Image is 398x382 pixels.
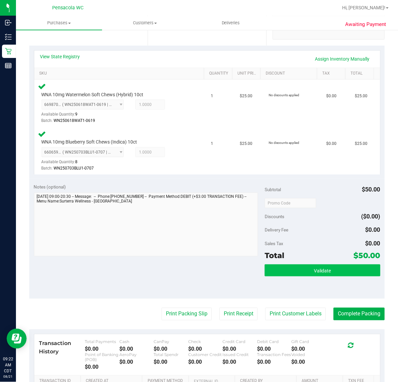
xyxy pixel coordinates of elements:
div: Customer Credit [188,352,223,357]
a: Unit Price [238,71,258,76]
div: $0.00 [154,346,189,352]
span: Pensacola WC [52,5,83,11]
input: Promo Code [265,198,316,208]
span: $0.00 [365,240,380,247]
p: 09:22 AM CDT [3,356,13,374]
a: View State Registry [40,53,80,60]
iframe: Resource center [7,329,27,349]
span: Subtotal [265,187,281,192]
div: $0.00 [257,359,292,365]
div: CanPay [154,339,189,344]
a: Purchases [16,16,102,30]
div: Total Payments [85,339,120,344]
span: No discounts applied [269,141,300,145]
span: $25.00 [240,141,252,147]
button: Print Receipt [219,308,258,320]
span: $25.00 [355,141,368,147]
button: Print Packing Slip [162,308,212,320]
a: Customers [102,16,188,30]
button: Complete Packing [333,308,385,320]
div: AeroPay [119,352,154,357]
span: ($0.00) [361,213,380,220]
div: Cash [119,339,154,344]
div: Issued Credit [223,352,257,357]
a: Deliveries [188,16,274,30]
div: Available Quantity: [42,157,128,170]
span: $0.00 [326,93,336,99]
div: Total Spendr [154,352,189,357]
span: WN250703BLU1-0707 [54,166,94,171]
div: $0.00 [223,359,257,365]
span: WN250618WAT1-0619 [54,118,95,123]
span: Hi, [PERSON_NAME]! [342,5,385,10]
div: $0.00 [257,346,292,352]
span: Sales Tax [265,241,283,246]
span: Total [265,251,284,260]
a: Discount [266,71,315,76]
inline-svg: Reports [5,62,12,69]
span: Customers [102,20,188,26]
inline-svg: Retail [5,48,12,55]
div: $0.00 [85,346,120,352]
button: Print Customer Labels [265,308,326,320]
div: $0.00 [292,359,326,365]
div: $0.00 [223,346,257,352]
a: SKU [39,71,201,76]
span: 1 [211,93,213,99]
span: Purchases [16,20,102,26]
span: Delivery Fee [265,227,288,232]
span: $0.00 [365,226,380,233]
span: Batch: [42,166,53,171]
inline-svg: Inbound [5,19,12,26]
a: Total [351,71,371,76]
span: No discounts applied [269,93,300,97]
span: 1 [211,141,213,147]
span: Discounts [265,210,284,222]
div: $0.00 [292,346,326,352]
span: 8 [75,160,78,164]
div: $0.00 [188,359,223,365]
span: $25.00 [240,93,252,99]
span: $50.00 [354,251,380,260]
span: Validate [314,268,331,273]
div: Available Quantity: [42,110,128,123]
a: Tax [323,71,343,76]
div: Debit Card [257,339,292,344]
span: Awaiting Payment [345,21,386,28]
span: 9 [75,112,78,117]
span: $50.00 [362,186,380,193]
span: WNA 10mg Blueberry Soft Chews (Indica) 10ct [42,139,137,145]
div: Gift Card [292,339,326,344]
div: $0.00 [119,359,154,365]
div: Point of Banking (POB) [85,352,120,362]
div: $0.00 [85,364,120,370]
div: Credit Card [223,339,257,344]
span: Batch: [42,118,53,123]
div: $0.00 [119,346,154,352]
span: Notes (optional) [34,184,66,190]
p: 08/21 [3,374,13,379]
div: $0.00 [188,346,223,352]
span: Deliveries [213,20,249,26]
span: WNA 10mg Watermelon Soft Chews (Hybrid) 10ct [42,92,144,98]
a: Assign Inventory Manually [311,53,374,65]
inline-svg: Inventory [5,34,12,40]
span: $0.00 [326,141,336,147]
span: $25.00 [355,93,368,99]
div: $0.00 [154,359,189,365]
div: Transaction Fees [257,352,292,357]
div: Check [188,339,223,344]
a: Quantity [209,71,229,76]
div: Voided [292,352,326,357]
button: Validate [265,264,380,276]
